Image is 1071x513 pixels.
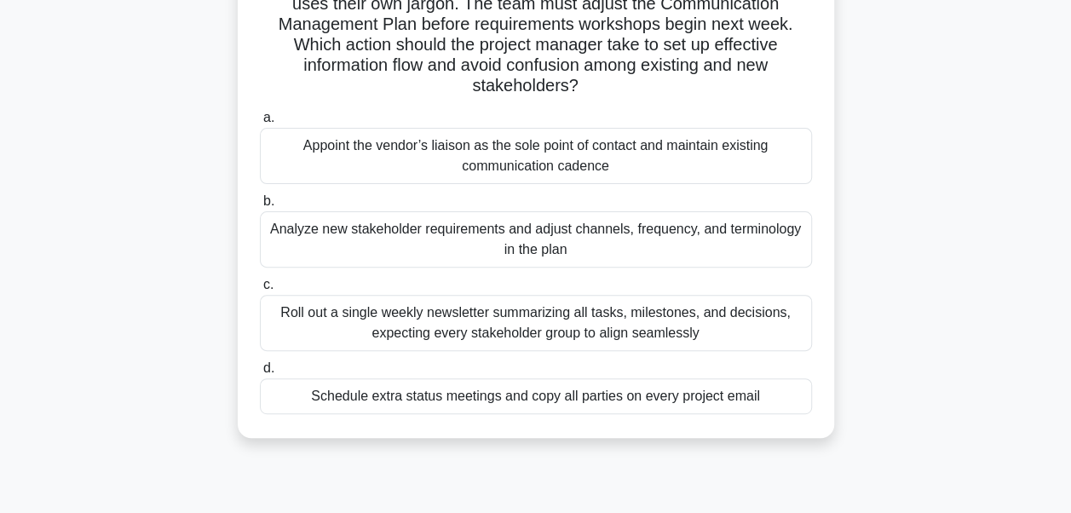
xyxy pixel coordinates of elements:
[260,128,812,184] div: Appoint the vendor’s liaison as the sole point of contact and maintain existing communication cad...
[263,277,274,291] span: c.
[263,360,274,375] span: d.
[263,110,274,124] span: a.
[263,193,274,208] span: b.
[260,211,812,268] div: Analyze new stakeholder requirements and adjust channels, frequency, and terminology in the plan
[260,378,812,414] div: Schedule extra status meetings and copy all parties on every project email
[260,295,812,351] div: Roll out a single weekly newsletter summarizing all tasks, milestones, and decisions, expecting e...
